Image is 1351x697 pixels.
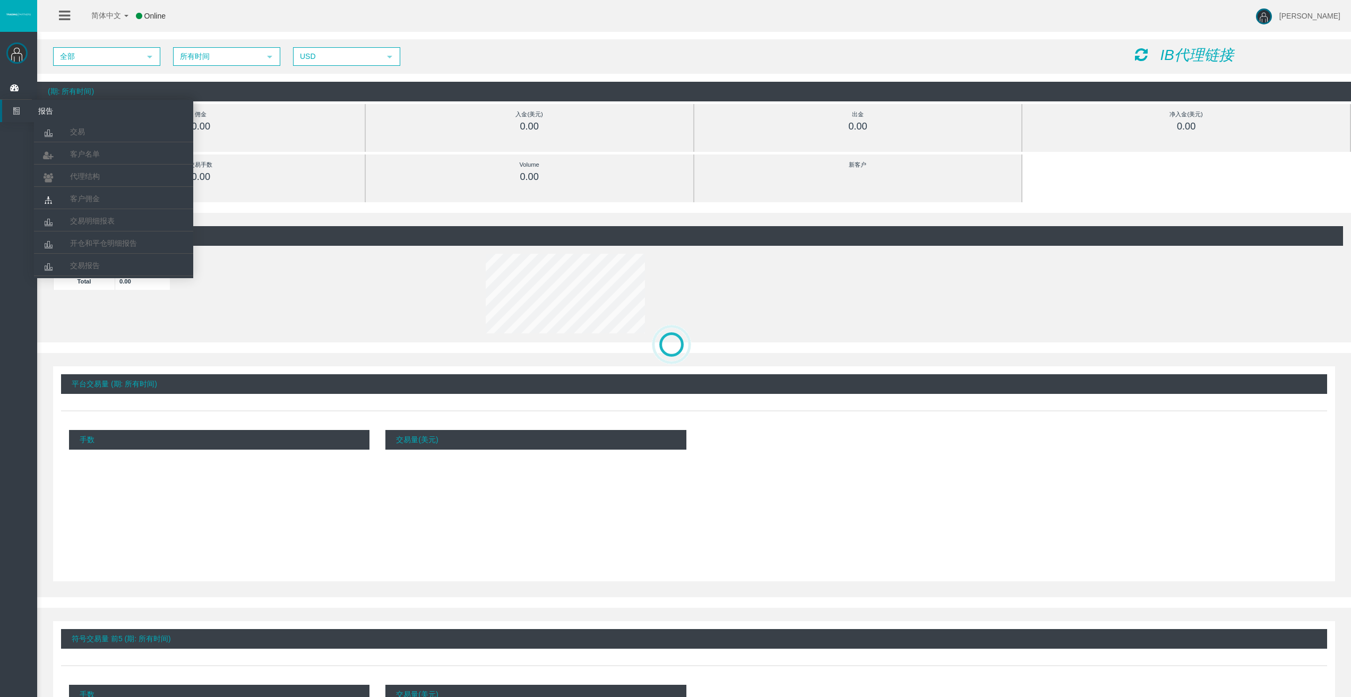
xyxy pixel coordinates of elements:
div: 0.00 [390,121,669,133]
div: 出金 [718,108,998,121]
a: 交易明细报表 [34,211,193,230]
a: 报告 [2,100,193,122]
div: 净入金(美元) [1046,108,1326,121]
p: 手数 [69,430,369,450]
div: 佣金 [61,108,341,121]
div: 入金(美元) [390,108,669,121]
span: 交易明细报表 [70,217,115,225]
div: 0.00 [61,121,341,133]
div: 平台交易量 (期: 所有时间) [61,374,1327,394]
td: 0.00 [115,272,170,290]
span: 报告 [30,100,134,122]
span: Online [144,12,166,20]
i: IB代理链接 [1160,47,1233,63]
i: 重新加载 [1135,47,1148,62]
a: 交易 [34,122,193,141]
div: 新客户 [718,159,998,171]
span: 客户佣金 [70,194,100,203]
div: (期: 所有时间) [45,226,1343,246]
span: 简体中文 [78,11,121,20]
span: select [145,53,154,61]
div: 0.00 [61,171,341,183]
a: 客户名单 [34,144,193,164]
div: 0.00 [390,171,669,183]
span: select [265,53,274,61]
span: [PERSON_NAME] [1279,12,1340,20]
div: (期: 所有时间) [37,82,1351,101]
div: 交易手数 [61,159,341,171]
a: 客户佣金 [34,189,193,208]
span: 所有时间 [174,48,260,65]
a: 交易报告 [34,256,193,275]
img: user-image [1256,8,1272,24]
span: 代理结构 [70,172,100,180]
div: 符号交易量 前5 (期: 所有时间) [61,629,1327,649]
img: logo.svg [5,12,32,16]
span: 全部 [54,48,140,65]
span: 交易 [70,127,85,136]
span: USD [294,48,380,65]
span: select [385,53,394,61]
div: 0.00 [718,121,998,133]
span: 交易报告 [70,261,100,270]
a: 开仓和平仓明细报告 [34,234,193,253]
a: 代理结构 [34,167,193,186]
span: 客户名单 [70,150,100,158]
div: Volume [390,159,669,171]
td: Total [54,272,115,290]
span: 开仓和平仓明细报告 [70,239,137,247]
p: 交易量(美元) [385,430,686,450]
div: 0.00 [1046,121,1326,133]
